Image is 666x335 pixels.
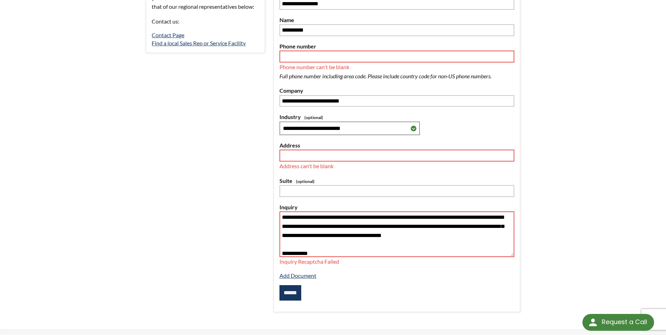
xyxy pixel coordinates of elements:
label: Suite [279,176,514,185]
a: Add Document [279,272,316,279]
label: Address [279,141,514,150]
span: Phone number can't be blank [279,64,349,70]
a: Contact Page [152,32,184,38]
label: Company [279,86,514,95]
div: Request a Call [602,314,647,330]
p: Contact us: [152,17,259,26]
span: Inquiry Recaptcha Failed [279,258,339,265]
label: Inquiry [279,203,514,212]
img: round button [587,317,599,328]
label: Name [279,15,514,25]
span: Address can't be blank [279,163,334,169]
label: Industry [279,112,514,121]
a: Find a local Sales Rep or Service Facility [152,40,246,46]
label: Phone number [279,42,514,51]
p: Full phone number including area code. Please include country code for non-US phone numbers. [279,72,514,81]
div: Request a Call [582,314,654,331]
